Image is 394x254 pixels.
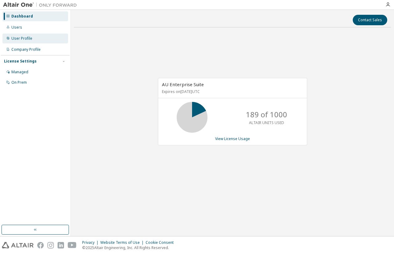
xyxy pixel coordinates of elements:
[162,81,204,87] span: AU Enterprise Suite
[82,245,177,250] p: © 2025 Altair Engineering, Inc. All Rights Reserved.
[11,80,27,85] div: On Prem
[2,242,34,248] img: altair_logo.svg
[58,242,64,248] img: linkedin.svg
[11,25,22,30] div: Users
[162,89,302,94] p: Expires on [DATE] UTC
[3,2,80,8] img: Altair One
[246,109,287,120] p: 189 of 1000
[82,240,100,245] div: Privacy
[11,47,41,52] div: Company Profile
[353,15,387,25] button: Contact Sales
[215,136,250,141] a: View License Usage
[4,59,37,64] div: License Settings
[11,14,33,19] div: Dashboard
[11,70,28,75] div: Managed
[146,240,177,245] div: Cookie Consent
[11,36,32,41] div: User Profile
[47,242,54,248] img: instagram.svg
[37,242,44,248] img: facebook.svg
[249,120,284,125] p: ALTAIR UNITS USED
[100,240,146,245] div: Website Terms of Use
[68,242,77,248] img: youtube.svg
